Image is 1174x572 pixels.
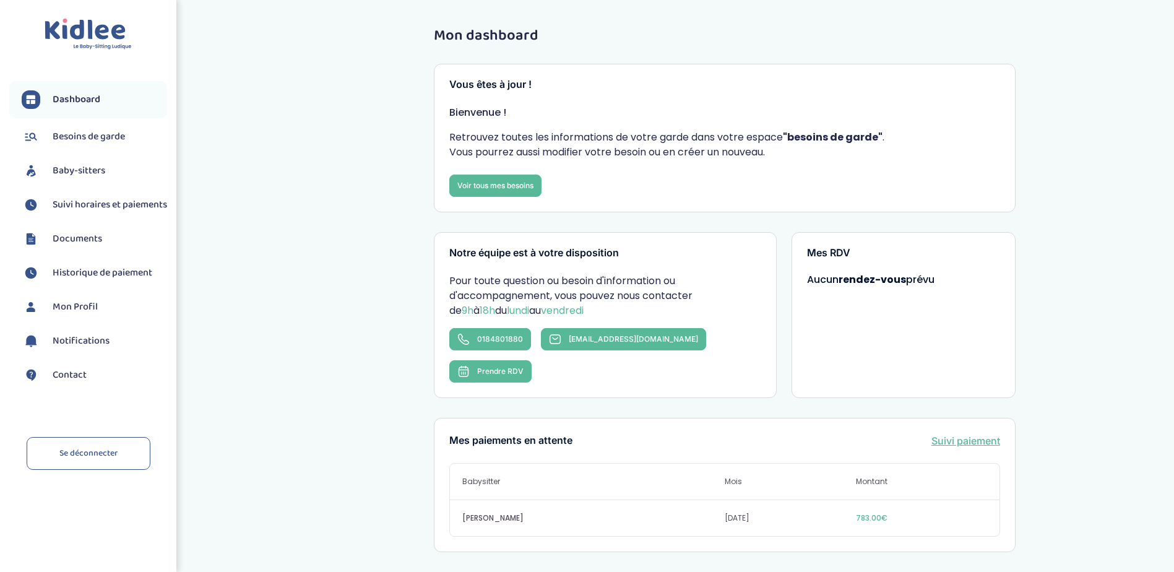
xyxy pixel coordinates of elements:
[45,19,132,50] img: logo.svg
[931,433,1000,448] a: Suivi paiement
[541,303,584,318] span: vendredi
[53,92,100,107] span: Dashboard
[22,264,167,282] a: Historique de paiement
[22,332,40,350] img: notification.svg
[449,175,542,197] a: Voir tous mes besoins
[541,328,706,350] a: [EMAIL_ADDRESS][DOMAIN_NAME]
[449,248,761,259] h3: Notre équipe est à votre disposition
[22,230,40,248] img: documents.svg
[22,298,167,316] a: Mon Profil
[53,334,110,349] span: Notifications
[462,476,725,487] span: Babysitter
[53,266,152,280] span: Historique de paiement
[477,366,524,376] span: Prendre RDV
[22,196,167,214] a: Suivi horaires et paiements
[839,272,906,287] strong: rendez-vous
[22,366,40,384] img: contact.svg
[449,435,572,446] h3: Mes paiements en attente
[22,128,40,146] img: besoin.svg
[477,334,523,344] span: 0184801880
[807,248,1000,259] h3: Mes RDV
[22,366,167,384] a: Contact
[783,130,883,144] strong: "besoins de garde"
[462,303,473,318] span: 9h
[569,334,698,344] span: [EMAIL_ADDRESS][DOMAIN_NAME]
[480,303,495,318] span: 18h
[725,476,856,487] span: Mois
[22,332,167,350] a: Notifications
[507,303,529,318] span: lundi
[449,105,1000,120] p: Bienvenue !
[725,513,856,524] span: [DATE]
[53,163,105,178] span: Baby-sitters
[856,513,987,524] span: 783.00€
[27,437,150,470] a: Se déconnecter
[449,328,531,350] a: 0184801880
[449,360,532,383] button: Prendre RDV
[856,476,987,487] span: Montant
[22,196,40,214] img: suivihoraire.svg
[53,300,98,314] span: Mon Profil
[22,90,40,109] img: dashboard.svg
[53,232,102,246] span: Documents
[22,162,40,180] img: babysitters.svg
[462,513,725,524] span: [PERSON_NAME]
[53,197,167,212] span: Suivi horaires et paiements
[22,264,40,282] img: suivihoraire.svg
[22,230,167,248] a: Documents
[53,368,87,383] span: Contact
[22,128,167,146] a: Besoins de garde
[22,90,167,109] a: Dashboard
[22,162,167,180] a: Baby-sitters
[53,129,125,144] span: Besoins de garde
[449,79,1000,90] h3: Vous êtes à jour !
[434,28,1016,44] h1: Mon dashboard
[807,272,934,287] span: Aucun prévu
[449,274,761,318] p: Pour toute question ou besoin d'information ou d'accompagnement, vous pouvez nous contacter de à ...
[449,130,1000,160] p: Retrouvez toutes les informations de votre garde dans votre espace . Vous pourrez aussi modifier ...
[22,298,40,316] img: profil.svg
